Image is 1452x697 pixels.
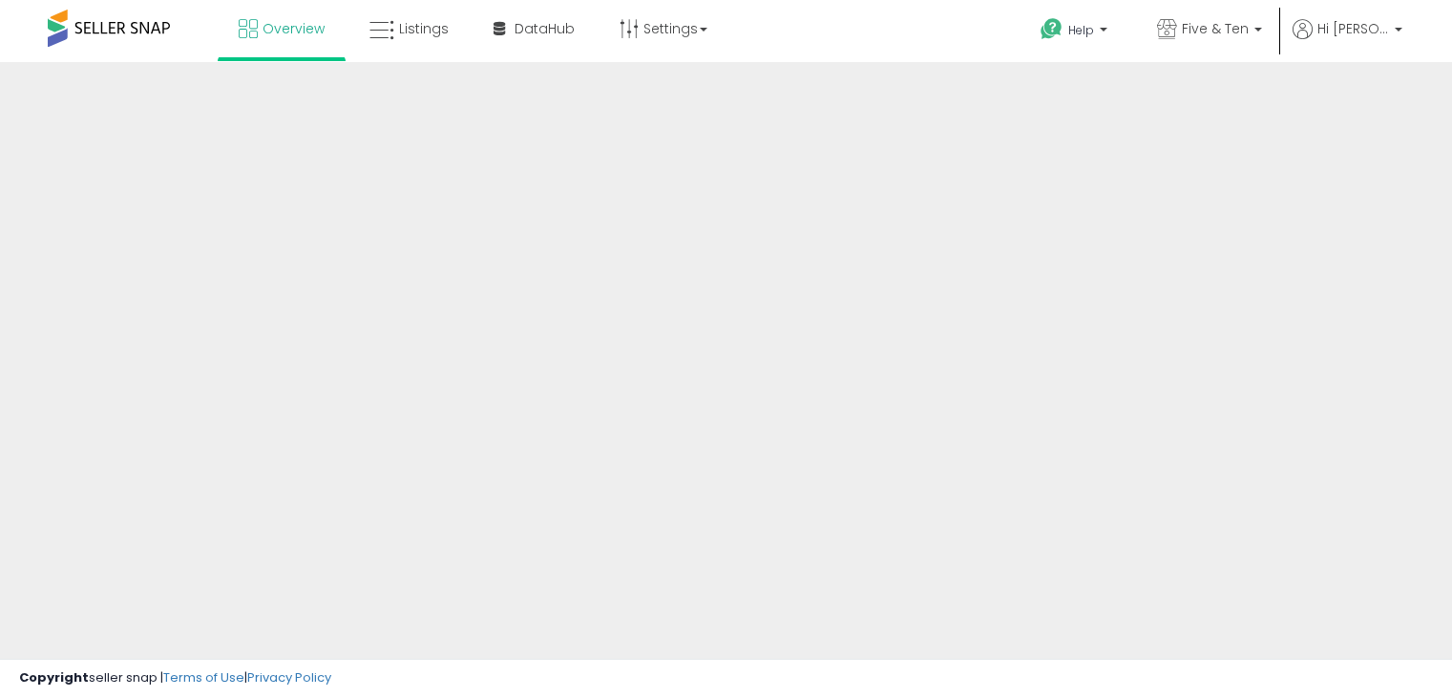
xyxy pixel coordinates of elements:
[19,668,89,686] strong: Copyright
[19,669,331,687] div: seller snap | |
[1182,19,1249,38] span: Five & Ten
[1040,17,1063,41] i: Get Help
[1293,19,1402,62] a: Hi [PERSON_NAME]
[1025,3,1126,62] a: Help
[263,19,325,38] span: Overview
[515,19,575,38] span: DataHub
[163,668,244,686] a: Terms of Use
[399,19,449,38] span: Listings
[1068,22,1094,38] span: Help
[247,668,331,686] a: Privacy Policy
[1317,19,1389,38] span: Hi [PERSON_NAME]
